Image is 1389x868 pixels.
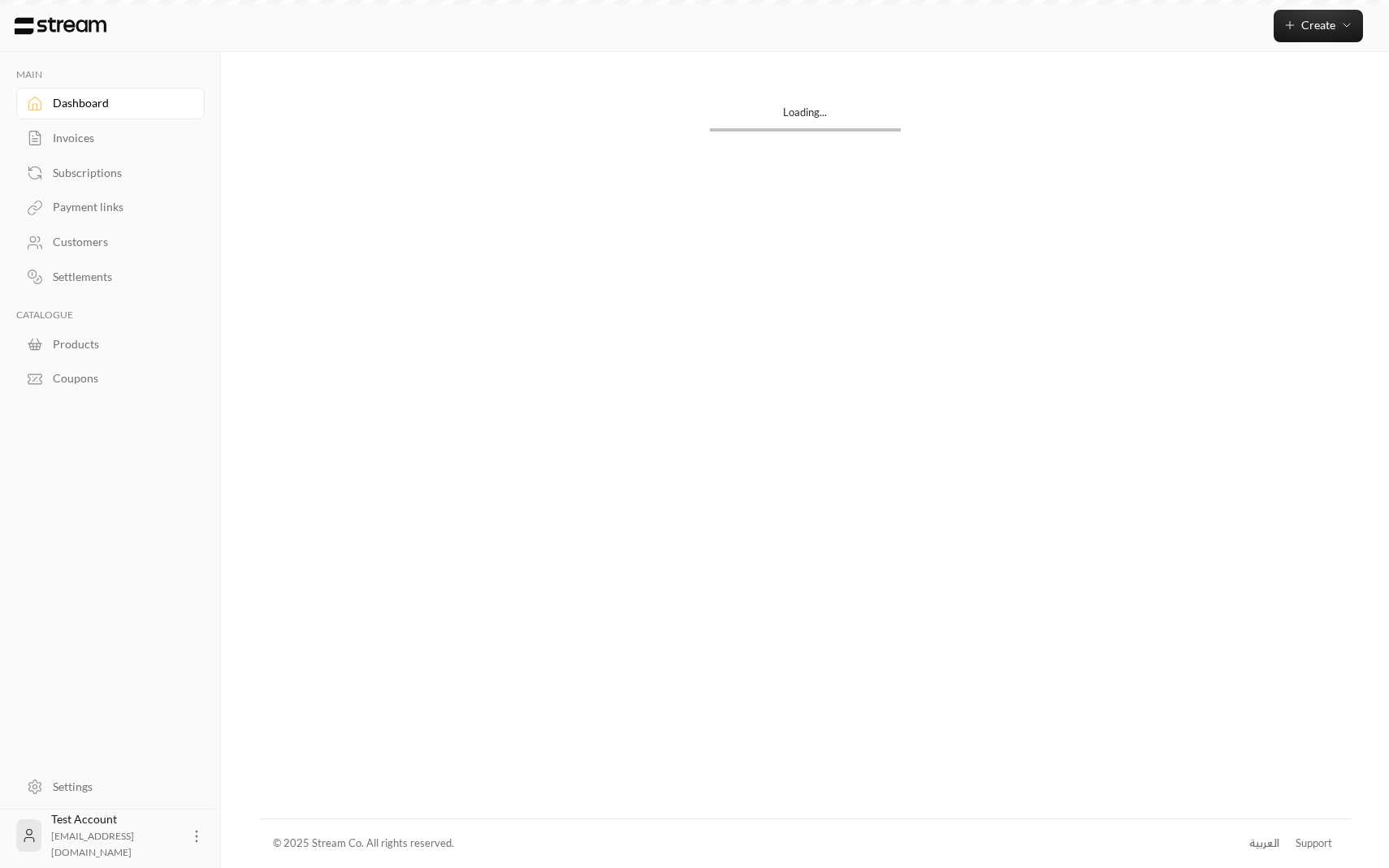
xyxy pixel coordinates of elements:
[16,771,205,802] a: Settings
[53,234,184,250] div: Customers
[13,17,108,35] img: Logo
[16,309,205,322] p: CATALOGUE
[1301,18,1335,32] span: Create
[1249,836,1279,852] div: العربية
[16,123,205,154] a: Invoices
[53,336,184,352] div: Products
[1274,10,1363,42] button: Create
[16,192,205,223] a: Payment links
[53,269,184,285] div: Settlements
[16,157,205,188] a: Subscriptions
[51,830,134,858] span: [EMAIL_ADDRESS][DOMAIN_NAME]
[53,370,184,386] div: Coupons
[53,779,184,795] div: Settings
[16,227,205,258] a: Customers
[53,130,184,146] div: Invoices
[1290,829,1337,858] a: Support
[16,88,205,119] a: Dashboard
[53,165,184,181] div: Subscriptions
[53,199,184,215] div: Payment links
[16,261,205,293] a: Settlements
[51,811,179,860] div: Test Account
[273,836,454,852] div: © 2025 Stream Co. All rights reserved.
[16,328,205,360] a: Products
[16,363,205,395] a: Coupons
[16,68,205,81] p: MAIN
[53,95,184,111] div: Dashboard
[710,105,901,128] div: Loading...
